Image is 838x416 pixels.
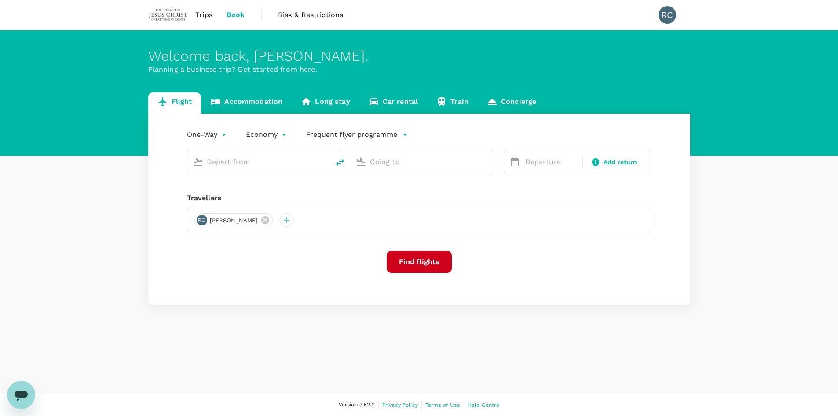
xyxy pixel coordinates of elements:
button: delete [329,152,351,173]
iframe: Button to launch messaging window [7,381,35,409]
a: Terms of Use [425,400,460,410]
span: Privacy Policy [382,402,418,408]
p: Frequent flyer programme [306,129,397,140]
a: Car rental [359,92,428,114]
span: Book [227,10,245,20]
p: Planning a business trip? Get started from here. [148,64,690,75]
div: RC[PERSON_NAME] [194,213,273,227]
a: Flight [148,92,201,114]
a: Privacy Policy [382,400,418,410]
div: Travellers [187,193,651,203]
img: The Malaysian Church of Jesus Christ of Latter-day Saints [148,5,189,25]
div: Economy [246,128,289,142]
span: Risk & Restrictions [278,10,344,20]
a: Concierge [478,92,545,114]
span: Trips [195,10,212,20]
button: Open [487,161,488,162]
a: Train [427,92,478,114]
p: Departure [525,157,577,167]
a: Accommodation [201,92,292,114]
button: Frequent flyer programme [306,129,408,140]
div: RC [197,215,207,225]
a: Long stay [292,92,359,114]
span: Add return [604,158,637,167]
div: Welcome back , [PERSON_NAME] . [148,48,690,64]
span: Terms of Use [425,402,460,408]
button: Find flights [387,251,452,273]
span: [PERSON_NAME] [205,216,263,225]
div: One-Way [187,128,228,142]
span: Version 3.52.2 [339,401,375,409]
a: Help Centre [468,400,500,410]
input: Going to [370,155,474,169]
div: RC [659,6,676,24]
input: Depart from [207,155,311,169]
span: Help Centre [468,402,500,408]
button: Open [323,161,325,162]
